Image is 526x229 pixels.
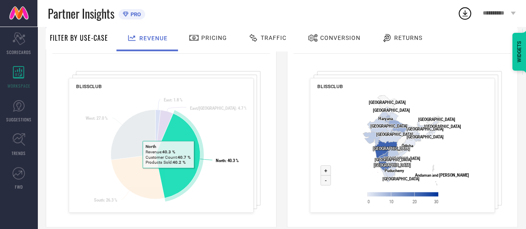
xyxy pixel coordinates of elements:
[369,100,406,105] text: [GEOGRAPHIC_DATA]
[7,83,30,89] span: WORKSPACE
[457,6,472,21] div: Open download list
[424,124,461,128] text: [GEOGRAPHIC_DATA]
[375,158,412,162] text: [GEOGRAPHIC_DATA]
[412,199,417,204] text: 20
[415,173,469,177] text: Andaman and [PERSON_NAME]
[376,132,413,137] text: [GEOGRAPHIC_DATA]
[164,98,183,102] text: : 1.8 %
[370,124,407,128] text: [GEOGRAPHIC_DATA]
[373,146,410,151] text: [GEOGRAPHIC_DATA]
[402,143,413,148] text: Odisha
[385,168,404,173] text: Puducherry
[6,116,32,123] span: SUGGESTIONS
[368,199,370,204] text: 0
[15,184,23,190] span: FWD
[378,116,393,121] text: Haryana
[7,49,31,55] span: SCORECARDS
[382,176,419,181] text: [GEOGRAPHIC_DATA]
[325,177,327,183] text: -
[407,126,444,131] text: [GEOGRAPHIC_DATA]
[94,197,104,202] tspan: South
[50,33,108,43] span: Filter By Use-Case
[86,116,94,121] tspan: West
[383,156,420,161] text: [GEOGRAPHIC_DATA]
[324,167,327,174] text: +
[201,34,227,41] span: Pricing
[139,35,168,42] span: Revenue
[216,158,225,163] tspan: North
[216,158,239,163] text: : 40.3 %
[373,108,410,112] text: [GEOGRAPHIC_DATA]
[434,199,438,204] text: 30
[374,163,411,167] text: [GEOGRAPHIC_DATA]
[317,84,343,89] span: BLISSCLUB
[320,34,361,41] span: Conversion
[418,117,455,121] text: [GEOGRAPHIC_DATA]
[94,197,117,202] text: : 26.3 %
[12,150,26,156] span: TRENDS
[190,106,247,110] text: : 4.7 %
[190,106,236,110] tspan: East/[GEOGRAPHIC_DATA]
[261,34,286,41] span: Traffic
[394,34,422,41] span: Returns
[389,199,393,204] text: 10
[407,135,444,139] text: [GEOGRAPHIC_DATA]
[128,11,141,17] span: PRO
[86,116,108,121] text: : 27.0 %
[164,98,171,102] tspan: East
[76,84,101,89] span: BLISSCLUB
[48,5,114,22] span: Partner Insights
